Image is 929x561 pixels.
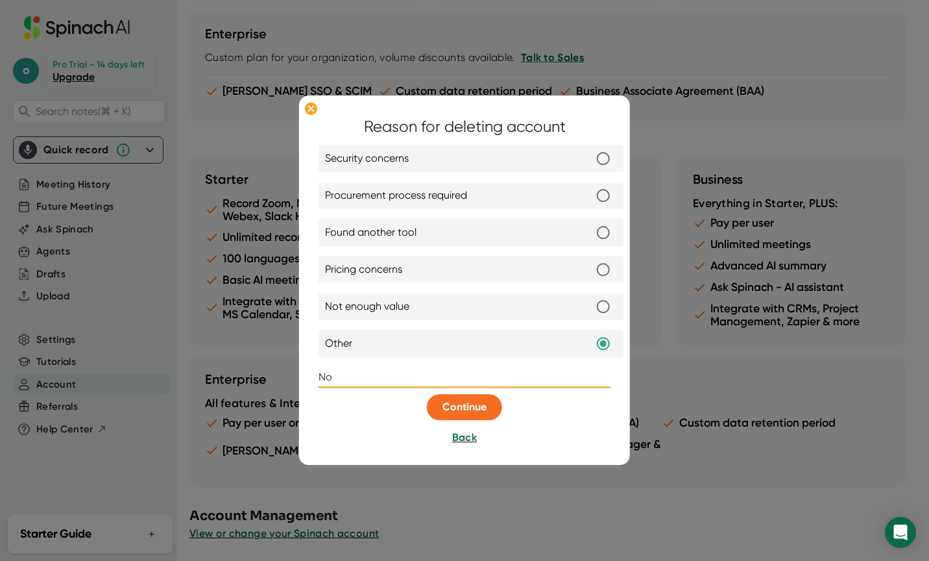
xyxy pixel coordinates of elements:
[452,432,477,444] span: Back
[364,116,566,139] div: Reason for deleting account
[427,395,502,421] button: Continue
[885,517,916,548] div: Open Intercom Messenger
[325,151,409,167] span: Security concerns
[325,262,402,278] span: Pricing concerns
[319,368,610,388] input: Provide additional detail
[325,299,409,315] span: Not enough value
[325,188,467,204] span: Procurement process required
[452,430,477,446] button: Back
[325,225,416,241] span: Found another tool
[442,401,487,414] span: Continue
[325,336,352,352] span: Other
